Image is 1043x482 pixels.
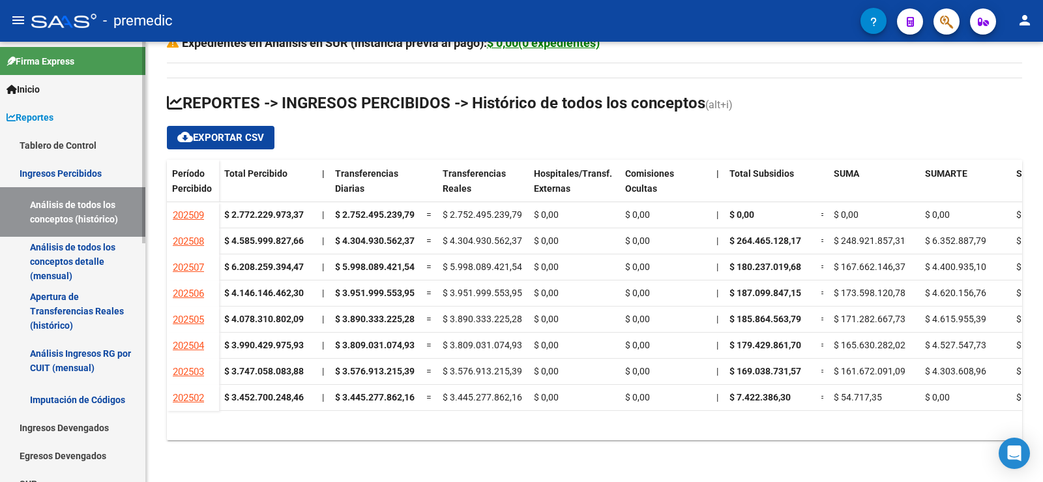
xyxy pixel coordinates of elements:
mat-icon: menu [10,12,26,28]
span: $ 2.752.495.239,79 [443,209,522,220]
span: | [322,262,324,272]
span: | [716,392,718,402]
span: $ 0,00 [1016,235,1041,246]
span: $ 0,00 [925,392,950,402]
span: Transferencias Reales [443,168,506,194]
span: = [426,392,432,402]
span: $ 185.864.563,79 [729,314,801,324]
span: = [426,340,432,350]
span: $ 248.921.857,31 [834,235,905,246]
span: 202502 [173,392,204,404]
span: $ 3.951.999.553,95 [443,288,522,298]
div: Open Intercom Messenger [999,438,1030,469]
span: $ 0,00 [534,209,559,220]
span: $ 0,00 [534,262,559,272]
span: = [821,392,826,402]
span: $ 0,00 [534,235,559,246]
mat-icon: person [1017,12,1033,28]
datatable-header-cell: | [711,160,724,215]
span: = [821,314,826,324]
span: = [821,366,826,376]
span: $ 0,00 [534,314,559,324]
span: $ 4.620.156,76 [925,288,986,298]
span: $ 3.576.913.215,39 [335,366,415,376]
span: = [426,262,432,272]
mat-icon: cloud_download [177,129,193,145]
span: Transferencias Diarias [335,168,398,194]
span: Hospitales/Transf. Externas [534,168,612,194]
strong: $ 4.585.999.827,66 [224,235,304,246]
span: Inicio [7,82,40,97]
span: $ 0,00 [834,209,859,220]
span: $ 4.527.547,73 [925,340,986,350]
span: $ 0,00 [1016,314,1041,324]
span: 202506 [173,288,204,299]
span: | [716,340,718,350]
span: $ 0,00 [625,392,650,402]
span: $ 3.809.031.074,93 [335,340,415,350]
span: $ 0,00 [534,340,559,350]
span: $ 264.465.128,17 [729,235,801,246]
span: = [426,314,432,324]
span: $ 4.615.955,39 [925,314,986,324]
span: SUMA [834,168,859,179]
strong: $ 6.208.259.394,47 [224,262,304,272]
datatable-header-cell: Transferencias Diarias [330,160,421,215]
span: $ 4.303.608,96 [925,366,986,376]
span: (alt+i) [705,98,733,111]
span: | [322,209,324,220]
span: REPORTES -> INGRESOS PERCIBIDOS -> Histórico de todos los conceptos [167,94,705,112]
datatable-header-cell: SUMARTE [920,160,1011,215]
span: $ 0,00 [625,340,650,350]
span: Período Percibido [172,168,212,194]
datatable-header-cell: | [317,160,330,215]
span: Comisiones Ocultas [625,168,674,194]
span: Reportes [7,110,53,125]
span: | [322,366,324,376]
span: $ 180.237.019,68 [729,262,801,272]
span: | [716,314,718,324]
span: $ 0,00 [625,366,650,376]
span: $ 187.099.847,15 [729,288,801,298]
span: | [716,209,718,220]
datatable-header-cell: Hospitales/Transf. Externas [529,160,620,215]
strong: Expedientes en Análisis en SUR (instancia previa al pago): [182,36,600,50]
span: $ 0,00 [1016,288,1041,298]
datatable-header-cell: Período Percibido [167,160,219,215]
span: $ 3.890.333.225,28 [335,314,415,324]
span: $ 7.422.386,30 [729,392,791,402]
span: $ 3.445.277.862,16 [443,392,522,402]
span: 202504 [173,340,204,352]
span: $ 0,00 [625,288,650,298]
datatable-header-cell: Total Subsidios [724,160,815,215]
span: $ 0,00 [534,392,559,402]
span: Total Percibido [224,168,287,179]
span: | [716,168,719,179]
span: SUMARTE [925,168,967,179]
span: Exportar CSV [177,132,264,143]
span: = [426,209,432,220]
span: $ 0,00 [925,209,950,220]
span: = [821,288,826,298]
span: Total Subsidios [729,168,794,179]
strong: $ 3.990.429.975,93 [224,340,304,350]
span: = [821,209,826,220]
datatable-header-cell: SUMA [829,160,920,215]
span: - premedic [103,7,173,35]
span: | [322,168,325,179]
span: Firma Express [7,54,74,68]
strong: $ 3.452.700.248,46 [224,392,304,402]
span: | [322,288,324,298]
span: $ 0,00 [625,209,650,220]
span: = [821,262,826,272]
datatable-header-cell: Comisiones Ocultas [620,160,711,215]
span: $ 0,00 [534,288,559,298]
span: $ 3.951.999.553,95 [335,288,415,298]
span: = [821,340,826,350]
span: $ 3.890.333.225,28 [443,314,522,324]
datatable-header-cell: Total Percibido [219,160,317,215]
span: $ 3.445.277.862,16 [335,392,415,402]
span: $ 161.672.091,09 [834,366,905,376]
span: | [716,262,718,272]
span: $ 3.809.031.074,93 [443,340,522,350]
